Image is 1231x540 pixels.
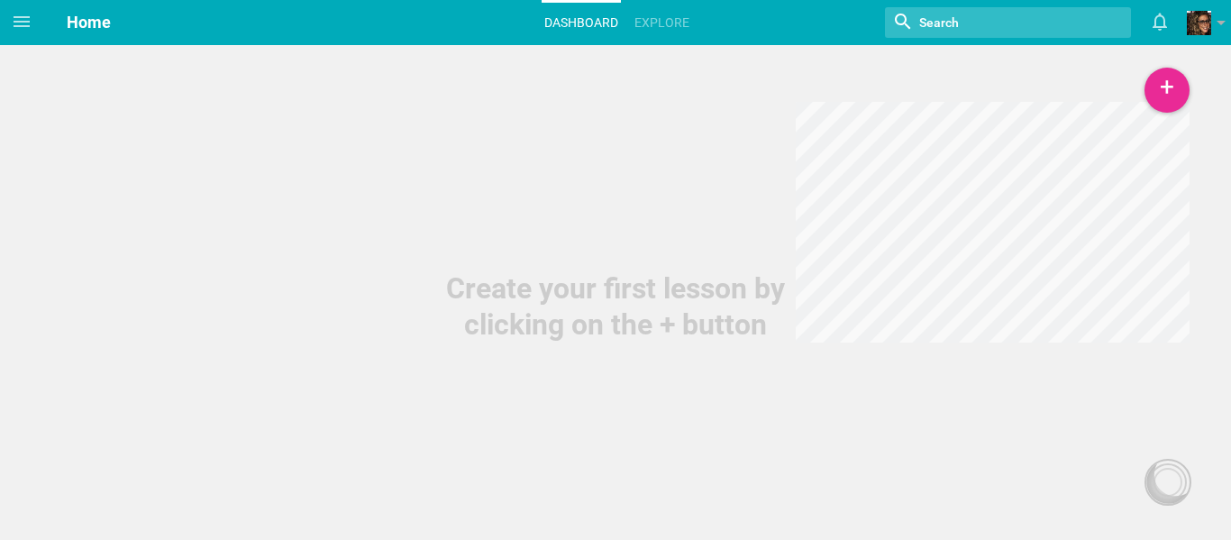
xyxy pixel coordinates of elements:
div: Create your first lesson by clicking on the + button [435,270,796,343]
span: Home [67,13,111,32]
a: Explore [632,3,692,42]
input: Search [917,11,1064,34]
a: Dashboard [542,3,621,42]
div: + [1144,68,1190,113]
